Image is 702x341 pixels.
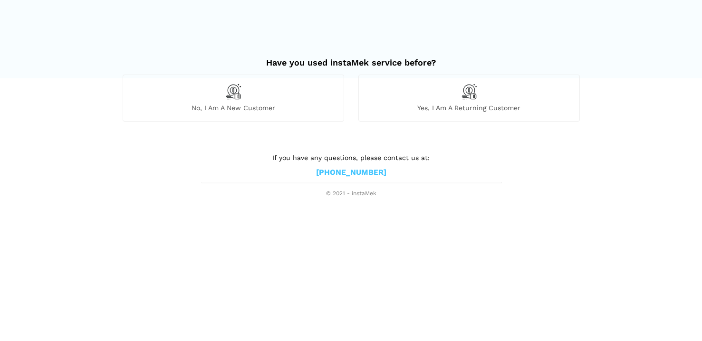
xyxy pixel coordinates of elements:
p: If you have any questions, please contact us at: [202,152,501,163]
span: Yes, I am a returning customer [359,104,579,112]
span: © 2021 - instaMek [202,190,501,198]
span: No, I am a new customer [123,104,344,112]
a: [PHONE_NUMBER] [316,168,386,178]
h2: Have you used instaMek service before? [123,48,580,68]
